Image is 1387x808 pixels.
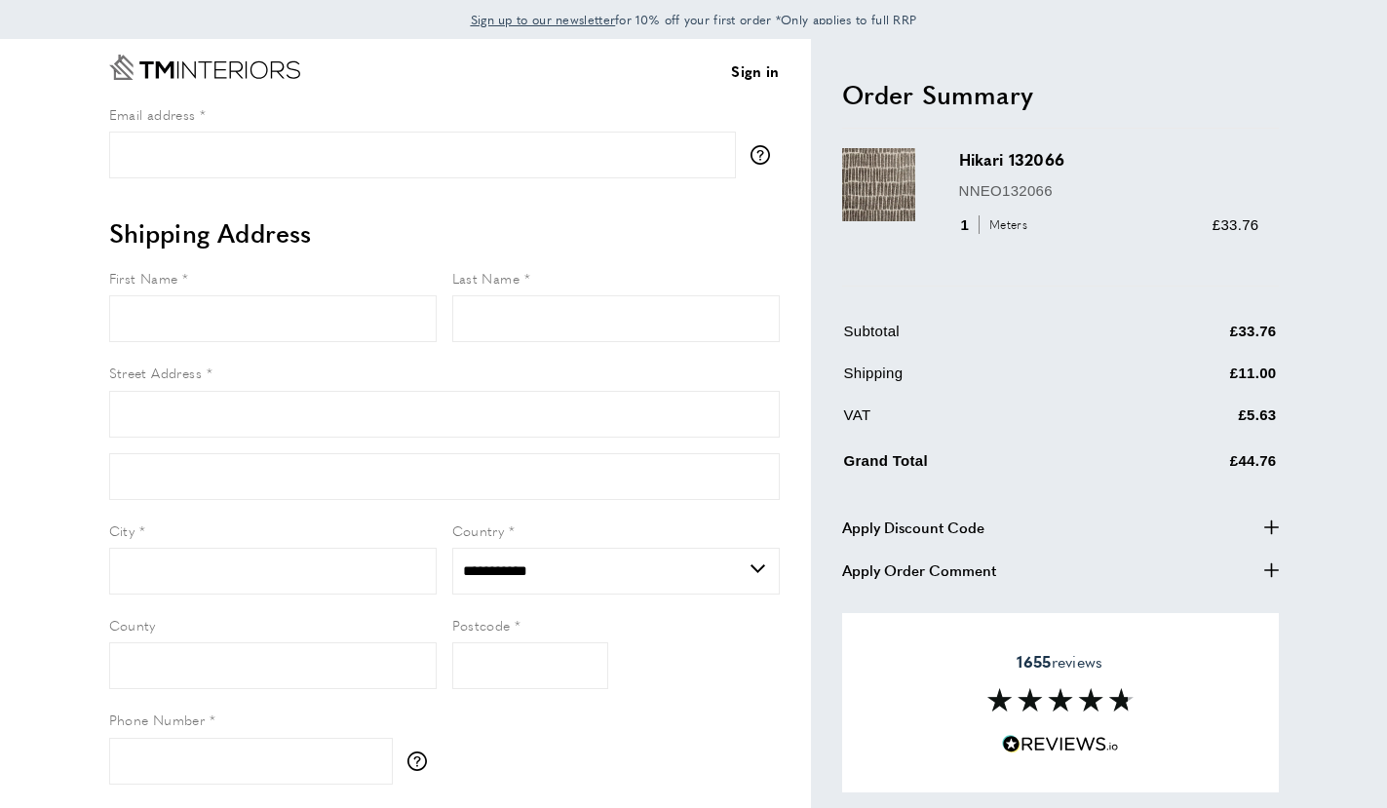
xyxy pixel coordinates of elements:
[407,751,437,771] button: More information
[452,520,505,540] span: Country
[1123,445,1276,487] td: £44.76
[842,516,984,539] span: Apply Discount Code
[844,320,1122,358] td: Subtotal
[751,145,780,165] button: More information
[109,104,196,124] span: Email address
[471,11,616,28] span: Sign up to our newsletter
[109,520,135,540] span: City
[1123,404,1276,442] td: £5.63
[842,558,996,582] span: Apply Order Comment
[844,404,1122,442] td: VAT
[987,688,1134,712] img: Reviews section
[109,268,178,288] span: First Name
[1123,362,1276,400] td: £11.00
[959,179,1259,203] p: NNEO132066
[844,445,1122,487] td: Grand Total
[1002,735,1119,753] img: Reviews.io 5 stars
[471,10,616,29] a: Sign up to our newsletter
[109,363,203,382] span: Street Address
[109,710,206,729] span: Phone Number
[452,268,520,288] span: Last Name
[452,615,511,635] span: Postcode
[109,55,300,80] a: Go to Home page
[979,215,1032,234] span: Meters
[1017,650,1051,673] strong: 1655
[842,77,1279,112] h2: Order Summary
[1123,320,1276,358] td: £33.76
[731,59,779,83] a: Sign in
[109,215,780,250] h2: Shipping Address
[471,11,917,28] span: for 10% off your first order *Only applies to full RRP
[1017,652,1102,672] span: reviews
[1213,216,1259,233] span: £33.76
[844,362,1122,400] td: Shipping
[959,213,1034,237] div: 1
[959,148,1259,171] h3: Hikari 132066
[109,615,156,635] span: County
[842,148,915,221] img: Hikari 132066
